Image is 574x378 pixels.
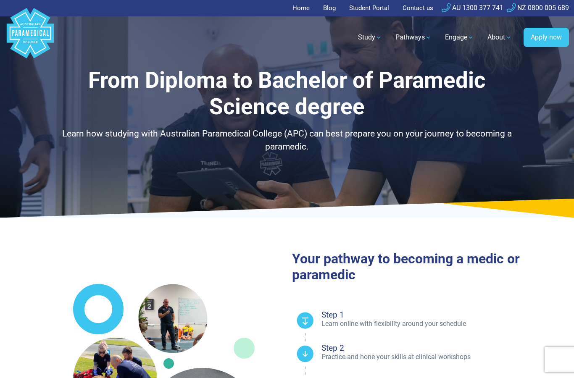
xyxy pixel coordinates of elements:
[353,26,387,49] a: Study
[321,319,569,328] p: Learn online with flexibility around your schedule
[321,352,569,362] p: Practice and hone your skills at clinical workshops
[390,26,437,49] a: Pathways
[442,4,503,12] a: AU 1300 377 741
[321,344,569,352] h4: Step 2
[292,251,569,283] h2: Your pathway to becoming a medic or paramedic
[5,16,55,59] a: Australian Paramedical College
[524,28,569,47] a: Apply now
[507,4,569,12] a: NZ 0800 005 689
[482,26,517,49] a: About
[47,67,527,121] h1: From Diploma to Bachelor of Paramedic Science degree
[440,26,479,49] a: Engage
[321,311,569,319] h4: Step 1
[47,127,527,154] p: Learn how studying with Australian Paramedical College (APC) can best prepare you on your journey...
